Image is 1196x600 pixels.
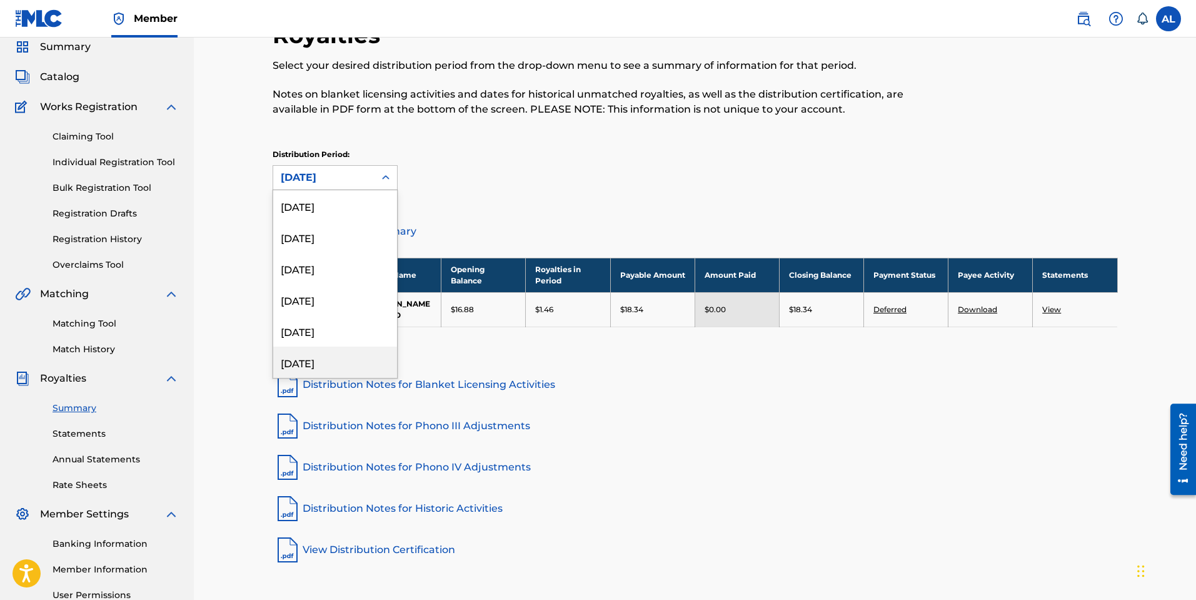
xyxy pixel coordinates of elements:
p: $18.34 [620,304,643,315]
a: Download [958,305,997,314]
a: Match History [53,343,179,356]
a: Bulk Registration Tool [53,181,179,195]
div: [DATE] [281,170,367,185]
p: Select your desired distribution period from the drop-down menu to see a summary of information f... [273,58,923,73]
img: Summary [15,39,30,54]
img: pdf [273,494,303,524]
p: $1.46 [535,304,553,315]
th: Payment Status [863,258,948,292]
a: Claiming Tool [53,130,179,143]
a: Deferred [873,305,907,314]
a: SummarySummary [15,39,91,54]
a: Distribution Notes for Blanket Licensing Activities [273,370,1118,400]
img: Matching [15,287,31,302]
td: [PERSON_NAME] STUDIO [357,292,441,327]
p: $16.88 [451,304,474,315]
a: Matching Tool [53,317,179,330]
span: Member [134,11,178,26]
th: Opening Balance [441,258,526,292]
th: Royalties in Period [526,258,610,292]
a: Distribution Summary [273,216,1118,247]
a: CatalogCatalog [15,69,79,84]
th: Payee Name [357,258,441,292]
a: Public Search [1071,6,1096,31]
div: [DATE] [273,284,397,315]
div: Arrastrar [1137,552,1145,590]
iframe: Resource Center [1161,399,1196,500]
p: $0.00 [705,304,726,315]
img: help [1108,11,1123,26]
a: Registration Drafts [53,207,179,220]
div: Help [1103,6,1128,31]
img: pdf [273,370,303,400]
div: Notifications [1136,13,1148,25]
p: Distribution Period: [273,149,398,160]
a: View Distribution Certification [273,535,1118,565]
span: Works Registration [40,99,138,114]
th: Closing Balance [779,258,863,292]
img: Works Registration [15,99,31,114]
img: pdf [273,411,303,441]
span: Royalties [40,371,86,386]
iframe: Chat Widget [1133,540,1196,600]
div: Widget de chat [1133,540,1196,600]
img: search [1076,11,1091,26]
a: Summary [53,402,179,415]
p: Notes on blanket licensing activities and dates for historical unmatched royalties, as well as th... [273,87,923,117]
div: [DATE] [273,347,397,378]
a: Distribution Notes for Phono III Adjustments [273,411,1118,441]
a: Distribution Notes for Phono IV Adjustments [273,452,1118,482]
p: $18.34 [789,304,812,315]
a: Distribution Notes for Historic Activities [273,494,1118,524]
th: Amount Paid [695,258,779,292]
th: Payee Activity [948,258,1033,292]
th: Payable Amount [610,258,695,292]
a: Rate Sheets [53,479,179,492]
img: Member Settings [15,507,30,522]
img: expand [164,287,179,302]
span: Catalog [40,69,79,84]
div: [DATE] [273,253,397,284]
span: Summary [40,39,91,54]
a: Banking Information [53,537,179,551]
img: MLC Logo [15,9,63,28]
th: Statements [1033,258,1117,292]
a: Statements [53,427,179,440]
div: [DATE] [273,315,397,347]
div: [DATE] [273,190,397,221]
a: View [1042,305,1061,314]
span: Member Settings [40,507,129,522]
img: expand [164,99,179,114]
img: Top Rightsholder [111,11,126,26]
img: expand [164,371,179,386]
img: expand [164,507,179,522]
span: Matching [40,287,89,302]
img: Catalog [15,69,30,84]
a: Annual Statements [53,453,179,466]
a: Member Information [53,563,179,576]
a: Registration History [53,233,179,246]
div: User Menu [1156,6,1181,31]
a: Individual Registration Tool [53,156,179,169]
div: [DATE] [273,221,397,253]
img: Royalties [15,371,30,386]
img: pdf [273,452,303,482]
img: pdf [273,535,303,565]
a: Overclaims Tool [53,258,179,272]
